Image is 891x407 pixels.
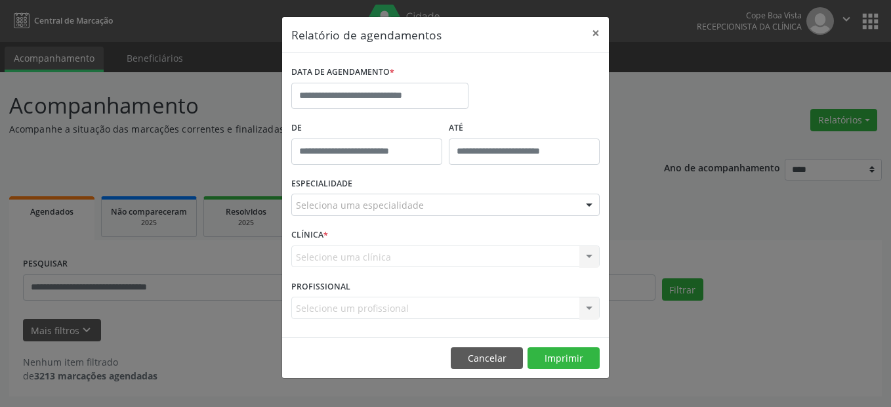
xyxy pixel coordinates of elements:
[296,198,424,212] span: Seleciona uma especialidade
[449,118,600,139] label: ATÉ
[291,118,442,139] label: De
[291,276,350,297] label: PROFISSIONAL
[528,347,600,370] button: Imprimir
[291,62,394,83] label: DATA DE AGENDAMENTO
[291,174,352,194] label: ESPECIALIDADE
[583,17,609,49] button: Close
[291,225,328,246] label: CLÍNICA
[291,26,442,43] h5: Relatório de agendamentos
[451,347,523,370] button: Cancelar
